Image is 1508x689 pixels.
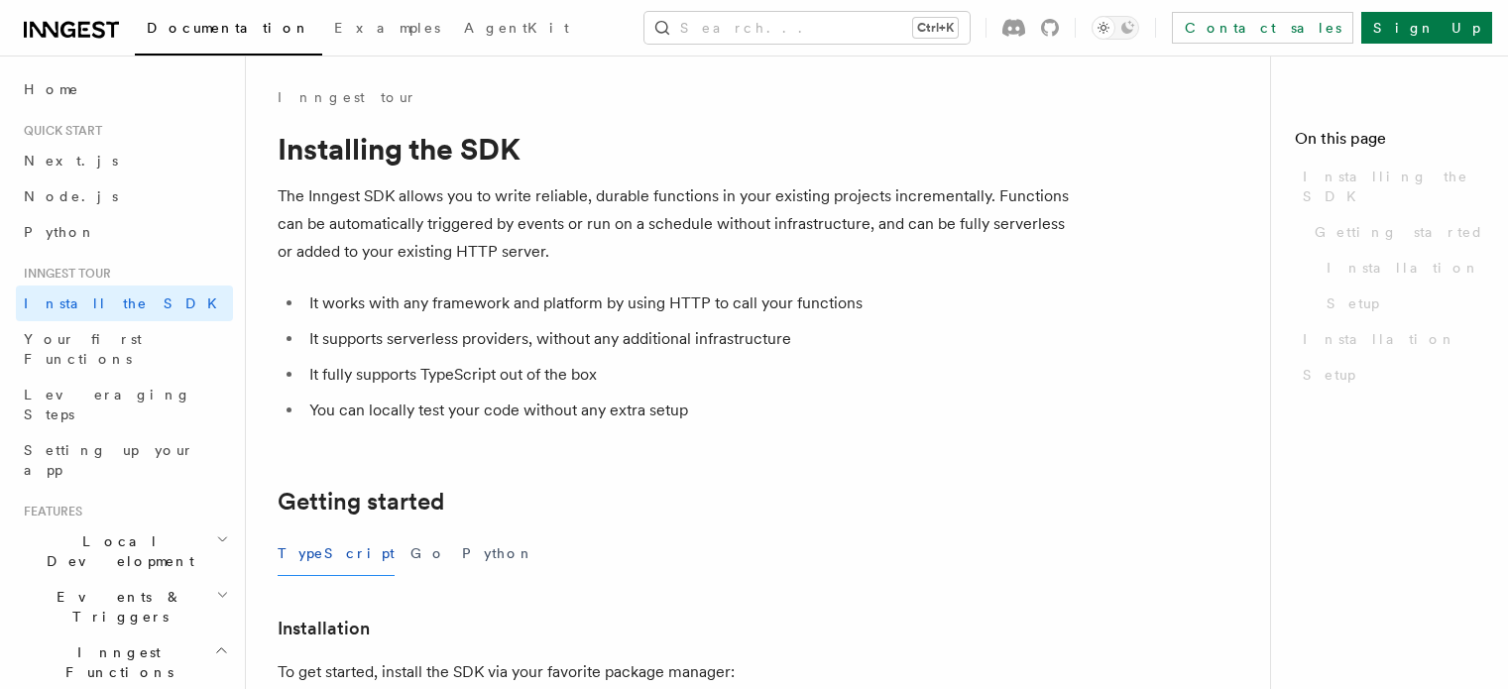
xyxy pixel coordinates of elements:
[1295,357,1484,393] a: Setup
[16,579,233,634] button: Events & Triggers
[24,331,142,367] span: Your first Functions
[135,6,322,56] a: Documentation
[16,377,233,432] a: Leveraging Steps
[16,523,233,579] button: Local Development
[16,321,233,377] a: Your first Functions
[278,182,1071,266] p: The Inngest SDK allows you to write reliable, durable functions in your existing projects increme...
[1327,258,1480,278] span: Installation
[16,432,233,488] a: Setting up your app
[1303,329,1456,349] span: Installation
[1307,214,1484,250] a: Getting started
[1361,12,1492,44] a: Sign Up
[24,387,191,422] span: Leveraging Steps
[278,87,416,107] a: Inngest tour
[24,188,118,204] span: Node.js
[1295,127,1484,159] h4: On this page
[16,178,233,214] a: Node.js
[913,18,958,38] kbd: Ctrl+K
[16,214,233,250] a: Python
[303,289,1071,317] li: It works with any framework and platform by using HTTP to call your functions
[16,642,214,682] span: Inngest Functions
[16,531,216,571] span: Local Development
[278,131,1071,167] h1: Installing the SDK
[1327,293,1379,313] span: Setup
[410,531,446,576] button: Go
[278,531,395,576] button: TypeScript
[303,325,1071,353] li: It supports serverless providers, without any additional infrastructure
[464,20,569,36] span: AgentKit
[16,286,233,321] a: Install the SDK
[334,20,440,36] span: Examples
[303,397,1071,424] li: You can locally test your code without any extra setup
[1172,12,1353,44] a: Contact sales
[16,587,216,627] span: Events & Triggers
[24,442,194,478] span: Setting up your app
[16,504,82,519] span: Features
[147,20,310,36] span: Documentation
[278,488,444,516] a: Getting started
[1295,321,1484,357] a: Installation
[16,123,102,139] span: Quick start
[462,531,534,576] button: Python
[1319,286,1484,321] a: Setup
[322,6,452,54] a: Examples
[16,266,111,282] span: Inngest tour
[1303,167,1484,206] span: Installing the SDK
[24,79,79,99] span: Home
[1315,222,1484,242] span: Getting started
[278,615,370,642] a: Installation
[303,361,1071,389] li: It fully supports TypeScript out of the box
[1319,250,1484,286] a: Installation
[644,12,970,44] button: Search...Ctrl+K
[452,6,581,54] a: AgentKit
[1295,159,1484,214] a: Installing the SDK
[1303,365,1355,385] span: Setup
[24,295,229,311] span: Install the SDK
[16,71,233,107] a: Home
[24,224,96,240] span: Python
[16,143,233,178] a: Next.js
[1092,16,1139,40] button: Toggle dark mode
[278,658,1071,686] p: To get started, install the SDK via your favorite package manager:
[24,153,118,169] span: Next.js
